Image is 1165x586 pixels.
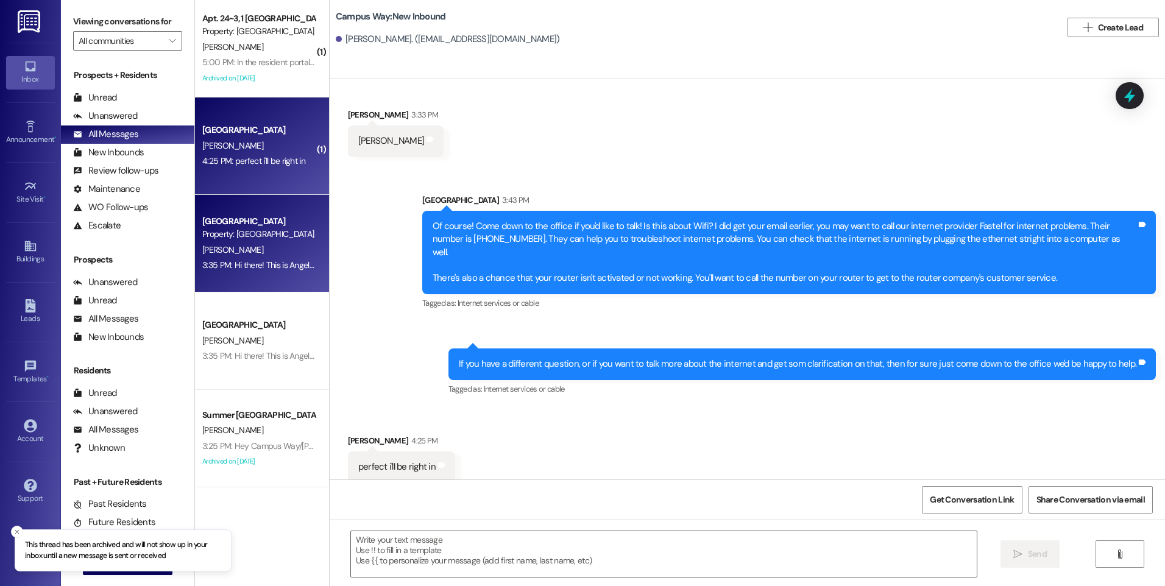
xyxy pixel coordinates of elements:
[930,493,1014,506] span: Get Conversation Link
[6,236,55,269] a: Buildings
[458,298,539,308] span: Internet services or cable
[1000,540,1060,568] button: Send
[422,294,1156,312] div: Tagged as:
[1083,23,1092,32] i: 
[202,155,305,166] div: 4:25 PM: perfect i'll be right in
[202,140,263,151] span: [PERSON_NAME]
[73,183,140,196] div: Maintenance
[61,69,194,82] div: Prospects + Residents
[358,135,424,147] div: [PERSON_NAME]
[73,405,138,418] div: Unanswered
[484,384,565,394] span: Internet services or cable
[922,486,1022,514] button: Get Conversation Link
[1013,549,1022,559] i: 
[433,220,1136,285] div: Of course! Come down to the office if you'd like to talk! Is this about Wifi? I did get your emai...
[499,194,529,207] div: 3:43 PM
[202,57,843,68] div: 5:00 PM: In the resident portal app I my home address listed under contact info, is there a separ...
[18,10,43,33] img: ResiDesk Logo
[1098,21,1143,34] span: Create Lead
[336,33,560,46] div: [PERSON_NAME]. ([EMAIL_ADDRESS][DOMAIN_NAME])
[73,12,182,31] label: Viewing conversations for
[201,71,316,86] div: Archived on [DATE]
[6,475,55,508] a: Support
[73,201,148,214] div: WO Follow-ups
[1036,493,1145,506] span: Share Conversation via email
[408,434,437,447] div: 4:25 PM
[202,215,315,228] div: [GEOGRAPHIC_DATA]
[73,128,138,141] div: All Messages
[73,91,117,104] div: Unread
[202,25,315,38] div: Property: [GEOGRAPHIC_DATA]
[202,228,315,241] div: Property: [GEOGRAPHIC_DATA]
[422,194,1156,211] div: [GEOGRAPHIC_DATA]
[73,516,155,529] div: Future Residents
[348,108,444,125] div: [PERSON_NAME]
[6,415,55,448] a: Account
[202,319,315,331] div: [GEOGRAPHIC_DATA]
[459,358,1136,370] div: If you have a different question, or if you want to talk more about the internet and get som clar...
[73,442,125,454] div: Unknown
[202,12,315,25] div: Apt. 24~3, 1 [GEOGRAPHIC_DATA]
[47,373,49,381] span: •
[448,380,1156,398] div: Tagged as:
[358,461,436,473] div: perfect i'll be right in
[1115,549,1124,559] i: 
[73,498,147,510] div: Past Residents
[202,335,263,346] span: [PERSON_NAME]
[25,540,221,561] p: This thread has been archived and will not show up in your inbox until a new message is sent or r...
[54,133,56,142] span: •
[336,10,446,23] b: Campus Way: New Inbound
[201,454,316,469] div: Archived on [DATE]
[73,294,117,307] div: Unread
[1029,486,1153,514] button: Share Conversation via email
[61,253,194,266] div: Prospects
[6,176,55,209] a: Site Visit •
[169,36,175,46] i: 
[79,31,163,51] input: All communities
[73,312,138,325] div: All Messages
[73,110,138,122] div: Unanswered
[44,193,46,202] span: •
[1068,18,1159,37] button: Create Lead
[202,425,263,436] span: [PERSON_NAME]
[61,476,194,489] div: Past + Future Residents
[73,164,158,177] div: Review follow-ups
[11,526,23,538] button: Close toast
[348,434,455,451] div: [PERSON_NAME]
[73,276,138,289] div: Unanswered
[73,331,144,344] div: New Inbounds
[73,423,138,436] div: All Messages
[6,56,55,89] a: Inbox
[6,295,55,328] a: Leads
[73,146,144,159] div: New Inbounds
[202,124,315,136] div: [GEOGRAPHIC_DATA]
[1028,548,1047,560] span: Send
[73,387,117,400] div: Unread
[73,219,121,232] div: Escalate
[202,244,263,255] span: [PERSON_NAME]
[408,108,438,121] div: 3:33 PM
[202,409,315,422] div: Summer [GEOGRAPHIC_DATA]
[61,364,194,377] div: Residents
[202,41,263,52] span: [PERSON_NAME]
[202,440,912,451] div: 3:25 PM: Hey Campus Way/[PERSON_NAME]! Sorry for just responding. Yeah, I ended up finding anothe...
[6,356,55,389] a: Templates •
